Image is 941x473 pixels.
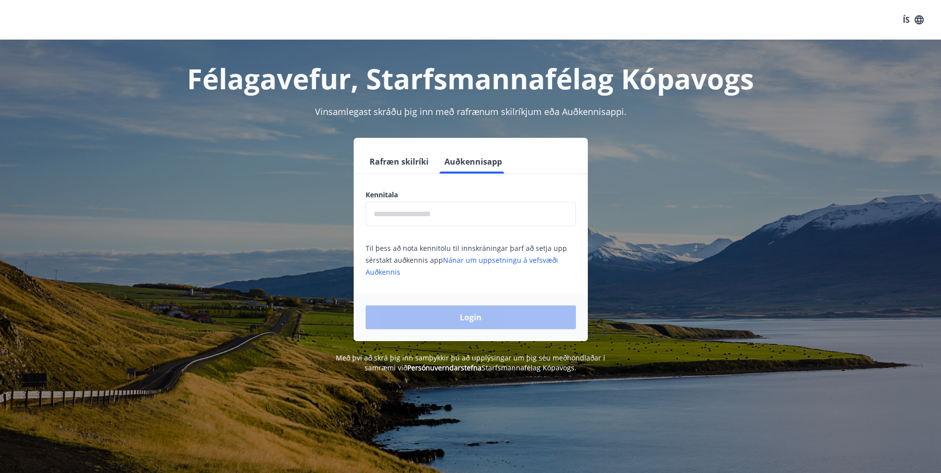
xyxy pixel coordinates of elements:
label: Kennitala [366,190,576,200]
span: Til þess að nota kennitölu til innskráningar þarf að setja upp sérstakt auðkennis app [366,243,567,277]
button: Rafræn skilríki [366,150,433,174]
h1: Félagavefur, Starfsmannafélag Kópavogs [125,59,816,97]
span: Með því að skrá þig inn samþykkir þú að upplýsingar um þig séu meðhöndlaðar í samræmi við Starfsm... [336,353,605,372]
span: Vinsamlegast skráðu þig inn með rafrænum skilríkjum eða Auðkennisappi. [315,106,627,118]
a: Nánar um uppsetningu á vefsvæði Auðkennis [366,255,558,277]
button: Auðkennisapp [440,150,506,174]
a: Persónuverndarstefna [407,363,482,372]
button: ÍS [897,11,929,29]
